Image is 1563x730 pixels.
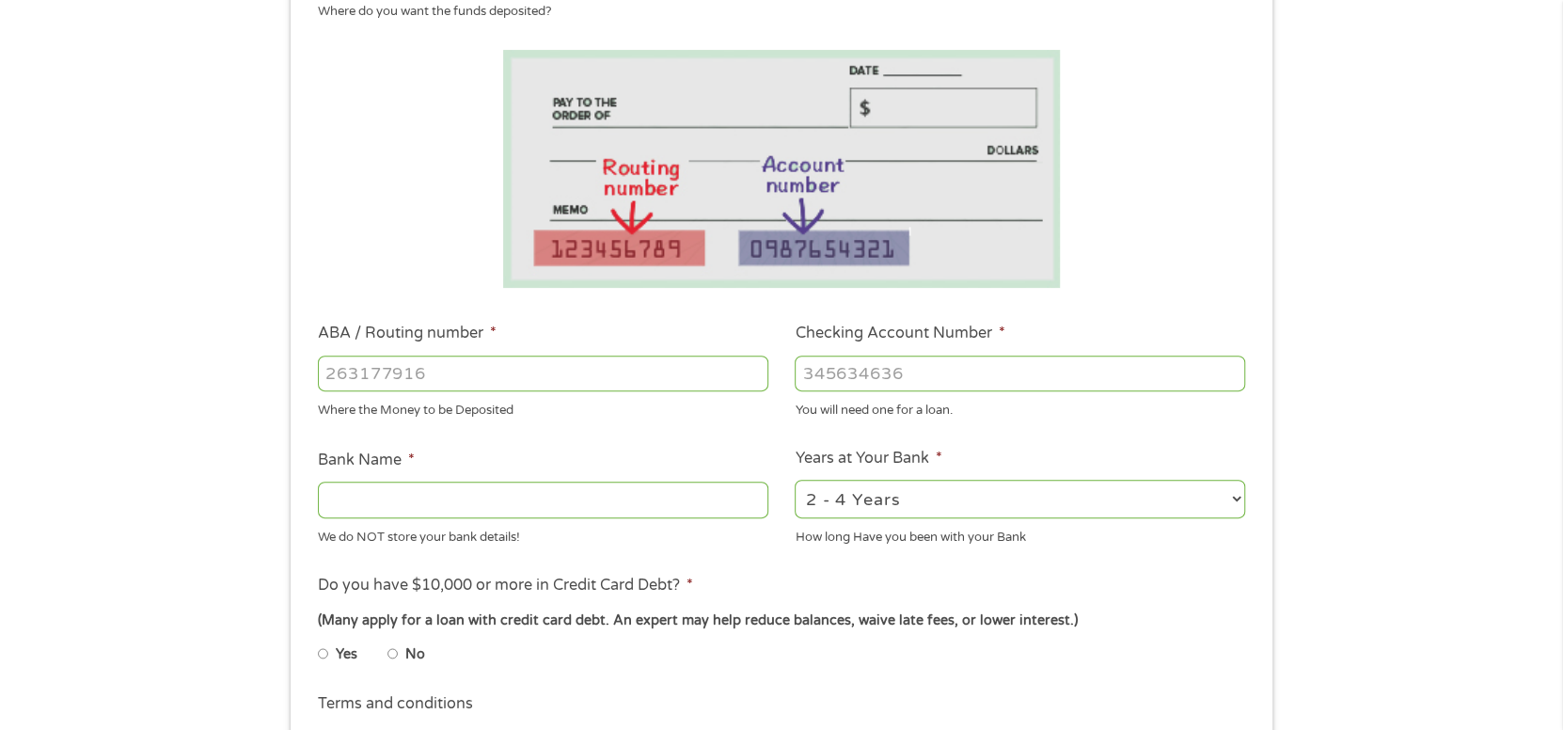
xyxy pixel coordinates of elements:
div: You will need one for a loan. [795,395,1245,421]
label: Checking Account Number [795,324,1004,343]
div: Where the Money to be Deposited [318,395,768,421]
input: 263177916 [318,356,768,391]
div: Where do you want the funds deposited? [318,3,1232,22]
div: How long Have you been with your Bank [795,521,1245,547]
label: ABA / Routing number [318,324,497,343]
div: We do NOT store your bank details! [318,521,768,547]
label: Do you have $10,000 or more in Credit Card Debt? [318,576,693,595]
img: Routing number location [503,50,1060,288]
label: Terms and conditions [318,694,473,714]
label: Yes [336,644,357,665]
input: 345634636 [795,356,1245,391]
label: Years at Your Bank [795,449,941,468]
label: No [405,644,425,665]
div: (Many apply for a loan with credit card debt. An expert may help reduce balances, waive late fees... [318,611,1245,631]
label: Bank Name [318,451,415,470]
